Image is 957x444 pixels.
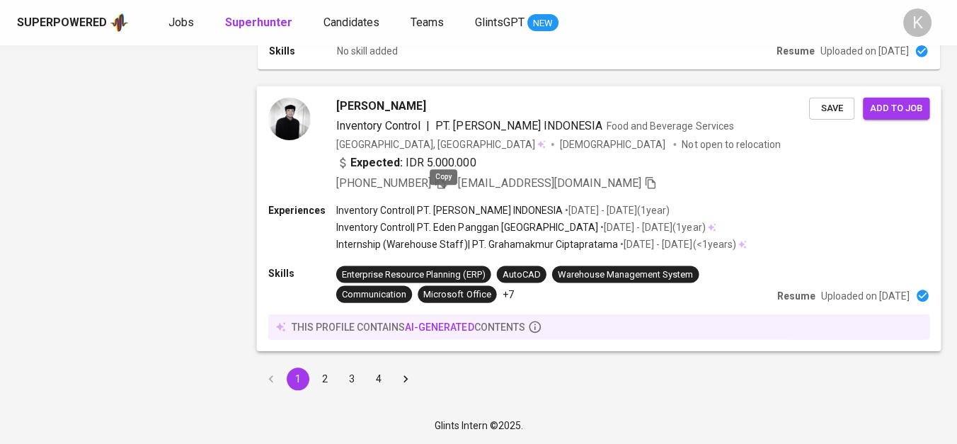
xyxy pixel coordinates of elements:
button: Add to job [863,97,929,119]
div: K [903,8,932,37]
span: Save [816,100,847,116]
span: NEW [527,16,558,30]
p: Uploaded on [DATE] [821,288,910,302]
span: [EMAIL_ADDRESS][DOMAIN_NAME] [458,176,641,190]
span: [PHONE_NUMBER] [336,176,431,190]
button: Go to page 4 [367,368,390,390]
nav: pagination navigation [258,368,419,390]
span: PT. [PERSON_NAME] INDONESIA [435,118,602,132]
span: GlintsGPT [475,16,525,29]
div: Warehouse Management System [558,268,694,281]
p: • [DATE] - [DATE] ( <1 years ) [618,237,735,251]
p: +7 [503,287,514,301]
div: Superpowered [17,15,107,31]
a: Candidates [323,14,382,32]
div: IDR 5.000.000 [336,154,476,171]
a: [PERSON_NAME]Inventory Control|PT. [PERSON_NAME] INDONESIAFood and Beverage Services[GEOGRAPHIC_D... [258,86,940,351]
p: Skills [269,44,337,58]
img: app logo [110,12,129,33]
p: Inventory Control | PT. Eden Panggan [GEOGRAPHIC_DATA] [336,220,598,234]
div: AutoCAD [503,268,541,281]
div: Communication [342,288,406,301]
b: Expected: [350,154,403,171]
span: Inventory Control [336,118,420,132]
button: Go to next page [394,368,417,390]
b: Superhunter [225,16,292,29]
span: [DEMOGRAPHIC_DATA] [560,137,667,152]
p: No skill added [337,44,398,58]
div: [GEOGRAPHIC_DATA], [GEOGRAPHIC_DATA] [336,137,546,152]
p: Internship (Warehouse Staff) | PT. Grahamakmur Ciptapratama [336,237,618,251]
span: Food and Beverage Services [607,120,734,131]
span: Candidates [323,16,379,29]
span: AI-generated [405,321,474,332]
p: Uploaded on [DATE] [820,44,909,58]
a: Teams [411,14,447,32]
a: GlintsGPT NEW [475,14,558,32]
p: Not open to relocation [682,137,780,152]
p: Inventory Control | PT. [PERSON_NAME] INDONESIA [336,203,563,217]
button: Go to page 3 [340,368,363,390]
img: 61c6104b91e3f9cedf7e6625445965c2.jpg [268,97,311,140]
button: Save [809,97,854,119]
span: Add to job [870,100,922,116]
a: Superhunter [225,14,295,32]
p: Skills [268,266,336,280]
div: Enterprise Resource Planning (ERP) [342,268,486,281]
p: Experiences [268,203,336,217]
span: [PERSON_NAME] [336,97,426,114]
button: page 1 [287,368,309,390]
p: Resume [777,44,815,58]
div: Microsoft Office [423,288,491,301]
a: Superpoweredapp logo [17,12,129,33]
p: this profile contains contents [292,319,525,334]
span: Teams [411,16,444,29]
span: Jobs [168,16,194,29]
p: Resume [777,288,815,302]
p: • [DATE] - [DATE] ( 1 year ) [563,203,670,217]
button: Go to page 2 [314,368,336,390]
span: | [426,117,430,134]
a: Jobs [168,14,197,32]
p: • [DATE] - [DATE] ( 1 year ) [598,220,705,234]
